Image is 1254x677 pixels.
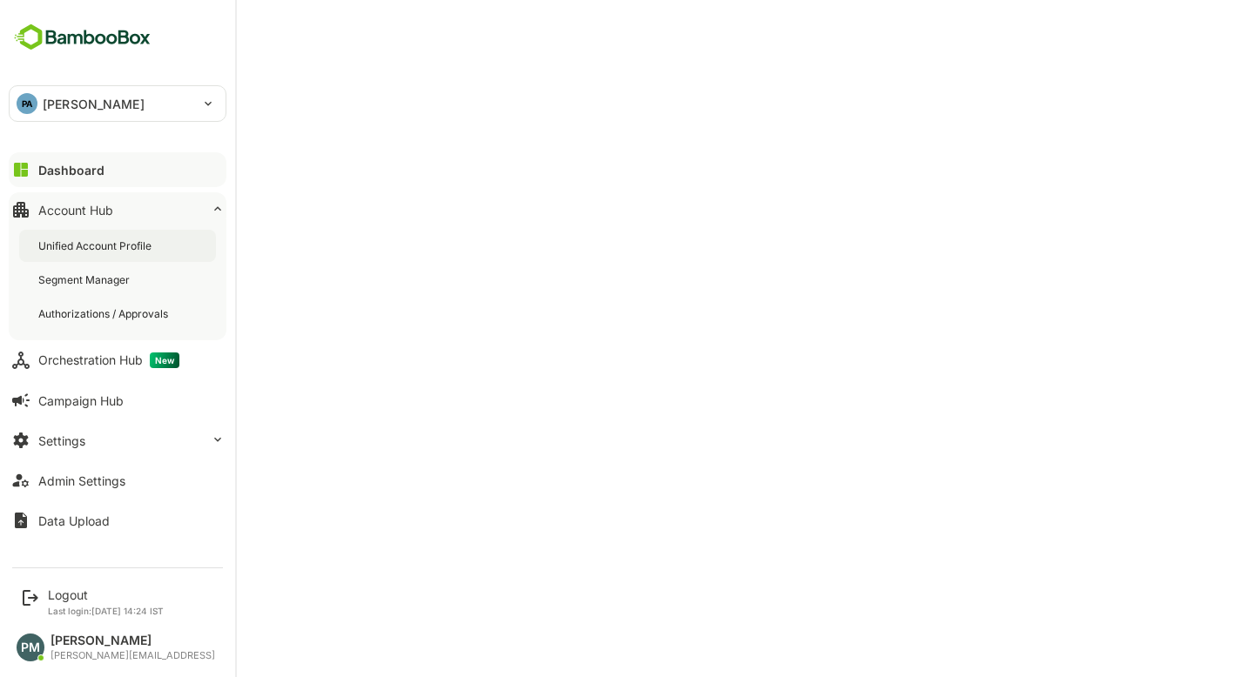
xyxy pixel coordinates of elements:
[43,95,145,113] p: [PERSON_NAME]
[38,306,172,321] div: Authorizations / Approvals
[38,238,155,253] div: Unified Account Profile
[17,93,37,114] div: PA
[38,473,125,488] div: Admin Settings
[38,513,110,528] div: Data Upload
[38,352,179,368] div: Orchestration Hub
[9,503,226,538] button: Data Upload
[9,463,226,498] button: Admin Settings
[9,152,226,187] button: Dashboard
[38,163,104,178] div: Dashboard
[9,21,156,54] img: BambooboxFullLogoMark.5f36c76dfaba33ec1ec1367b70bb1252.svg
[48,606,164,616] p: Last login: [DATE] 14:24 IST
[9,343,226,378] button: Orchestration HubNew
[9,423,226,458] button: Settings
[38,393,124,408] div: Campaign Hub
[150,352,179,368] span: New
[48,587,164,602] div: Logout
[10,86,226,121] div: PA[PERSON_NAME]
[38,203,113,218] div: Account Hub
[51,633,215,648] div: [PERSON_NAME]
[17,633,44,661] div: PM
[51,650,215,661] div: [PERSON_NAME][EMAIL_ADDRESS]
[9,383,226,418] button: Campaign Hub
[38,433,85,448] div: Settings
[9,192,226,227] button: Account Hub
[38,272,133,287] div: Segment Manager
